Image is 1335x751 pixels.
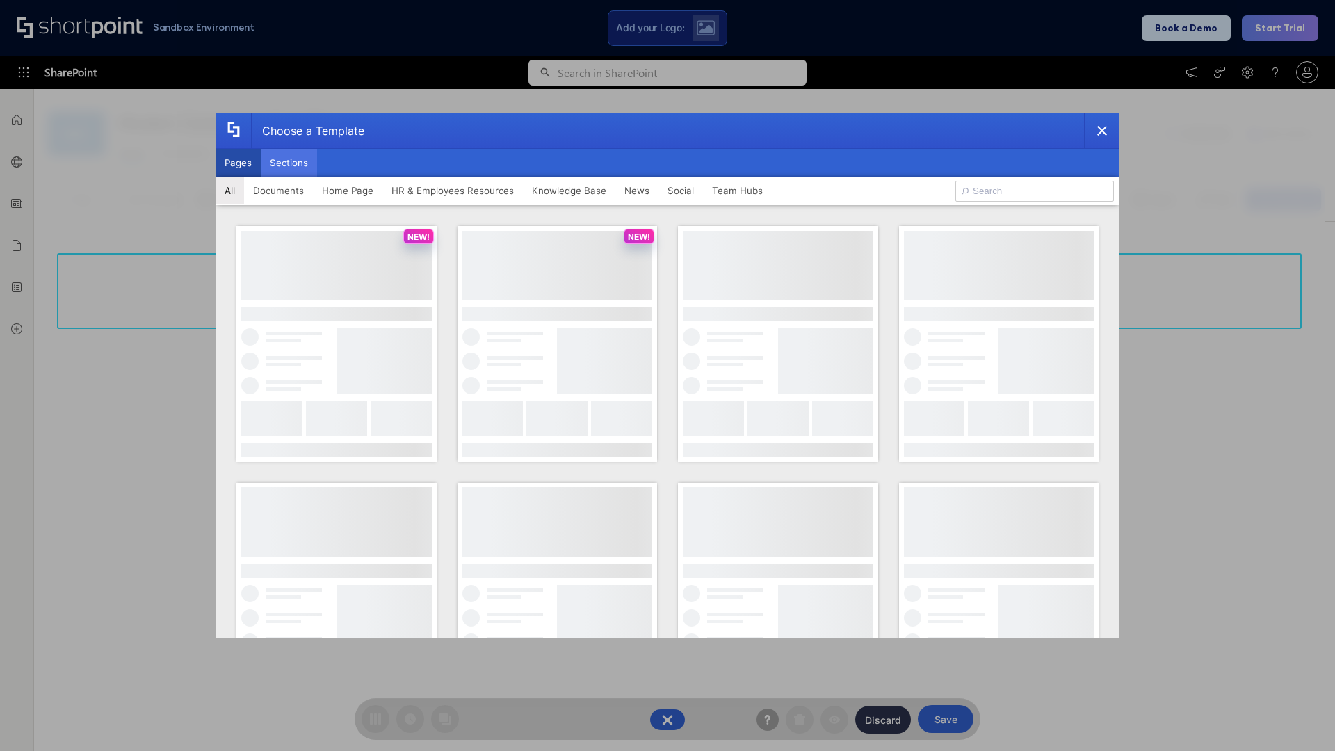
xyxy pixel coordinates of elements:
div: template selector [216,113,1119,638]
p: NEW! [407,232,430,242]
button: Pages [216,149,261,177]
button: All [216,177,244,204]
iframe: Chat Widget [1265,684,1335,751]
input: Search [955,181,1114,202]
button: Knowledge Base [523,177,615,204]
button: Sections [261,149,317,177]
button: Social [658,177,703,204]
button: Home Page [313,177,382,204]
div: Choose a Template [251,113,364,148]
button: News [615,177,658,204]
button: Documents [244,177,313,204]
button: Team Hubs [703,177,772,204]
p: NEW! [628,232,650,242]
button: HR & Employees Resources [382,177,523,204]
